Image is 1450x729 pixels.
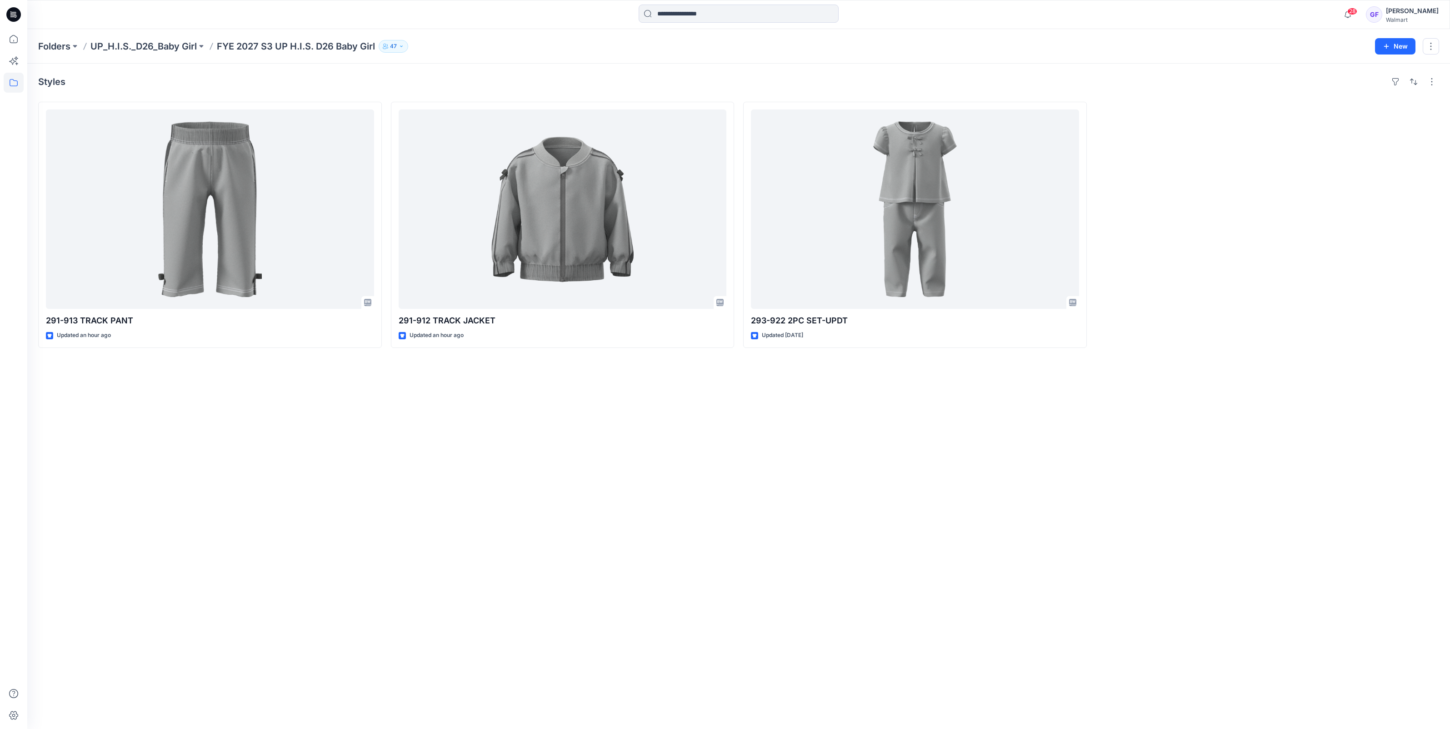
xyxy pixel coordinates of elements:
a: 291-913 TRACK PANT [46,109,374,309]
a: UP_H.I.S._D26_Baby Girl [90,40,197,53]
p: 291-913 TRACK PANT [46,314,374,327]
p: Updated an hour ago [57,331,111,340]
p: 291-912 TRACK JACKET [399,314,727,327]
p: 293-922 2PC SET-UPDT [751,314,1079,327]
p: Updated an hour ago [410,331,464,340]
a: 291-912 TRACK JACKET [399,109,727,309]
span: 28 [1347,8,1357,15]
a: 293-922 2PC SET-UPDT [751,109,1079,309]
a: Folders [38,40,70,53]
p: FYE 2027 S3 UP H.I.S. D26 Baby Girl [217,40,375,53]
div: GF [1366,6,1382,23]
button: 47 [379,40,408,53]
h4: Styles [38,76,65,87]
p: Updated [DATE] [762,331,803,340]
p: 47 [390,41,397,51]
div: Walmart [1386,16,1439,23]
div: [PERSON_NAME] [1386,5,1439,16]
button: New [1375,38,1415,55]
